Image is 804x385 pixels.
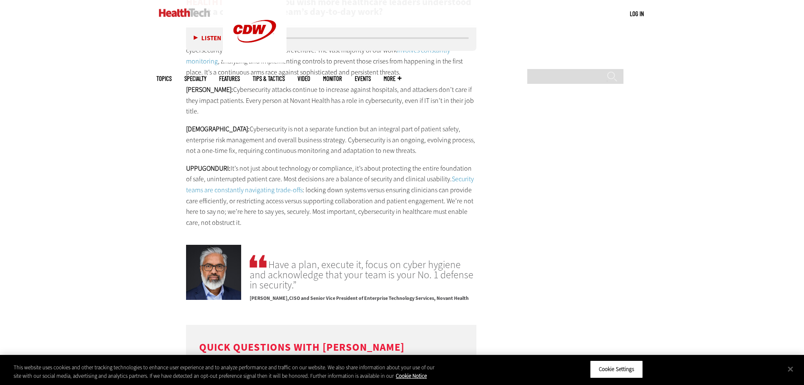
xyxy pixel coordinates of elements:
[186,125,250,133] strong: [DEMOGRAPHIC_DATA]:
[184,75,206,82] span: Specialty
[199,342,464,353] h3: Quick Questions with [PERSON_NAME]
[253,75,285,82] a: Tips & Tactics
[186,163,477,228] p: It’s not just about technology or compliance, it’s about protecting the entire foundation of safe...
[590,360,643,378] button: Cookie Settings
[384,75,401,82] span: More
[323,75,342,82] a: MonITor
[396,372,427,379] a: More information about your privacy
[630,10,644,17] a: Log in
[186,174,474,194] a: Security teams are constantly navigating trade-offs
[298,75,310,82] a: Video
[781,360,800,378] button: Close
[186,245,241,300] img: Sanjeev Sah
[156,75,172,82] span: Topics
[630,9,644,18] div: User menu
[250,295,289,302] span: [PERSON_NAME]
[186,124,477,156] p: Cybersecurity is not a separate function but an integral part of patient safety, enterprise risk ...
[14,363,442,380] div: This website uses cookies and other tracking technologies to enhance user experience and to analy...
[186,164,231,173] strong: UPPUGONDURI:
[186,84,477,117] p: Cybersecurity attacks continue to increase against hospitals, and attackers don’t care if they im...
[223,56,287,65] a: CDW
[219,75,240,82] a: Features
[250,290,476,302] p: CISO and Senior Vice President of Enterprise Technology Services, Novant Health
[250,253,476,290] span: Have a plan, execute it, focus on cyber hygiene and acknowledge that your team is your No. 1 defe...
[159,8,210,17] img: Home
[355,75,371,82] a: Events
